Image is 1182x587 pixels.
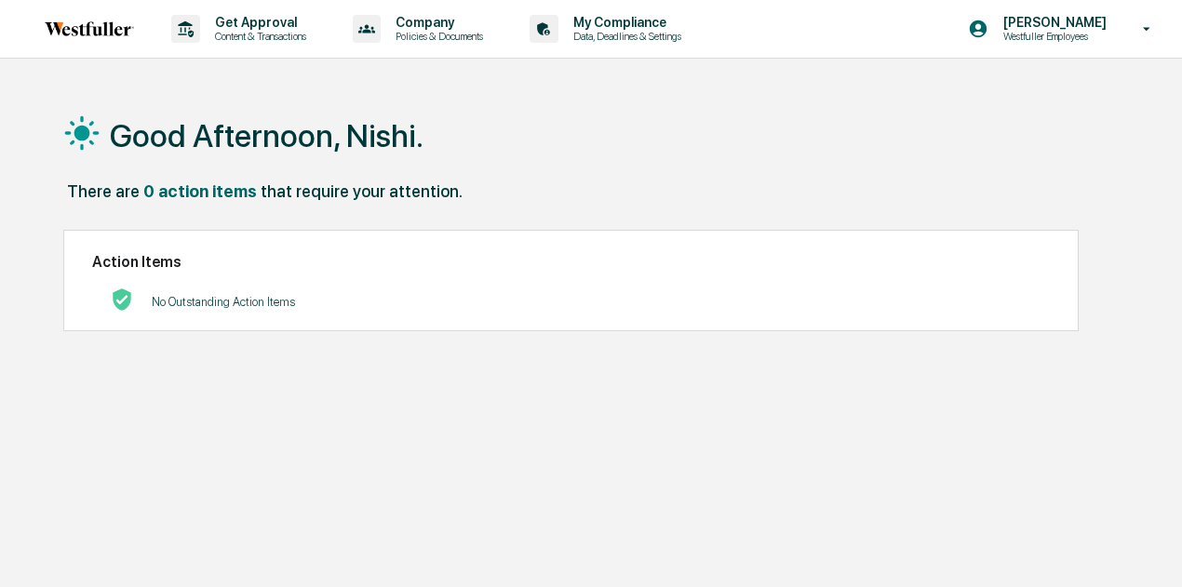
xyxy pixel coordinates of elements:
[381,30,492,43] p: Policies & Documents
[988,15,1116,30] p: [PERSON_NAME]
[111,288,133,311] img: No Actions logo
[200,15,316,30] p: Get Approval
[558,30,691,43] p: Data, Deadlines & Settings
[67,181,140,201] div: There are
[92,253,1050,271] h2: Action Items
[988,30,1116,43] p: Westfuller Employees
[143,181,257,201] div: 0 action items
[152,295,295,309] p: No Outstanding Action Items
[261,181,463,201] div: that require your attention.
[558,15,691,30] p: My Compliance
[45,21,134,36] img: logo
[381,15,492,30] p: Company
[200,30,316,43] p: Content & Transactions
[110,117,423,154] h1: Good Afternoon, Nishi.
